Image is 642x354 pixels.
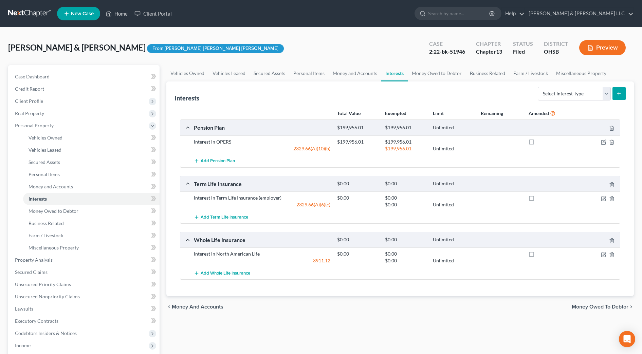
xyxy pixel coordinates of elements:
[382,138,429,145] div: $199,956.01
[194,155,235,167] button: Add Pension Plan
[190,250,334,257] div: Interest in North American Life
[23,181,160,193] a: Money and Accounts
[23,217,160,229] a: Business Related
[382,145,429,152] div: $199,956.01
[429,40,465,48] div: Case
[15,86,44,92] span: Credit Report
[29,232,63,238] span: Farm / Livestock
[429,181,477,187] div: Unlimited
[166,65,208,81] a: Vehicles Owned
[428,7,490,20] input: Search by name...
[147,44,284,53] div: From [PERSON_NAME] [PERSON_NAME] [PERSON_NAME]
[23,193,160,205] a: Interests
[572,304,634,310] button: Money Owed to Debtor chevron_right
[190,194,334,201] div: Interest in Term Life Insurance (employer)
[10,254,160,266] a: Property Analysis
[15,257,53,263] span: Property Analysis
[466,65,509,81] a: Business Related
[190,124,334,131] div: Pension Plan
[201,215,248,220] span: Add Term Life Insurance
[166,304,223,310] button: chevron_left Money and Accounts
[502,7,525,20] a: Help
[382,125,429,131] div: $199,956.01
[15,98,43,104] span: Client Profile
[525,7,634,20] a: [PERSON_NAME] & [PERSON_NAME] LLC
[619,331,635,347] div: Open Intercom Messenger
[15,330,77,336] span: Codebtors Insiders & Notices
[10,266,160,278] a: Secured Claims
[334,237,382,243] div: $0.00
[190,180,334,187] div: Term Life Insurance
[190,145,334,152] div: 2329.66(A)(10)(b)
[544,48,568,56] div: OHSB
[429,201,477,208] div: Unlimited
[476,40,502,48] div: Chapter
[131,7,175,20] a: Client Portal
[334,250,382,257] div: $0.00
[23,156,160,168] a: Secured Assets
[529,110,549,116] strong: Amended
[381,65,408,81] a: Interests
[15,123,54,128] span: Personal Property
[29,171,60,177] span: Personal Items
[23,242,160,254] a: Miscellaneous Property
[15,342,31,348] span: Income
[23,144,160,156] a: Vehicles Leased
[23,132,160,144] a: Vehicles Owned
[190,236,334,243] div: Whole Life Insurance
[10,315,160,327] a: Executory Contracts
[382,250,429,257] div: $0.00
[552,65,610,81] a: Miscellaneous Property
[201,159,235,164] span: Add Pension Plan
[10,303,160,315] a: Lawsuits
[29,220,64,226] span: Business Related
[337,110,361,116] strong: Total Value
[15,294,80,299] span: Unsecured Nonpriority Claims
[408,65,466,81] a: Money Owed to Debtor
[385,110,406,116] strong: Exempted
[433,110,444,116] strong: Limit
[429,237,477,243] div: Unlimited
[15,74,50,79] span: Case Dashboard
[29,147,61,153] span: Vehicles Leased
[172,304,223,310] span: Money and Accounts
[10,83,160,95] a: Credit Report
[382,201,429,208] div: $0.00
[289,65,329,81] a: Personal Items
[579,40,626,55] button: Preview
[429,145,477,152] div: Unlimited
[382,257,429,264] div: $0.00
[572,304,628,310] span: Money Owed to Debtor
[15,110,44,116] span: Real Property
[10,291,160,303] a: Unsecured Nonpriority Claims
[334,181,382,187] div: $0.00
[496,48,502,55] span: 13
[8,42,146,52] span: [PERSON_NAME] & [PERSON_NAME]
[29,196,47,202] span: Interests
[15,306,33,312] span: Lawsuits
[29,159,60,165] span: Secured Assets
[10,71,160,83] a: Case Dashboard
[334,138,382,145] div: $199,956.01
[382,194,429,201] div: $0.00
[250,65,289,81] a: Secured Assets
[29,184,73,189] span: Money and Accounts
[23,205,160,217] a: Money Owed to Debtor
[476,48,502,56] div: Chapter
[15,269,48,275] span: Secured Claims
[429,125,477,131] div: Unlimited
[194,267,250,279] button: Add Whole Life Insurance
[201,271,250,276] span: Add Whole Life Insurance
[329,65,381,81] a: Money and Accounts
[15,281,71,287] span: Unsecured Priority Claims
[382,237,429,243] div: $0.00
[194,211,248,223] button: Add Term Life Insurance
[23,168,160,181] a: Personal Items
[71,11,94,16] span: New Case
[190,201,334,208] div: 2329.66(A)(6)(c)
[429,48,465,56] div: 2:22-bk-51946
[628,304,634,310] i: chevron_right
[29,135,62,141] span: Vehicles Owned
[544,40,568,48] div: District
[382,181,429,187] div: $0.00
